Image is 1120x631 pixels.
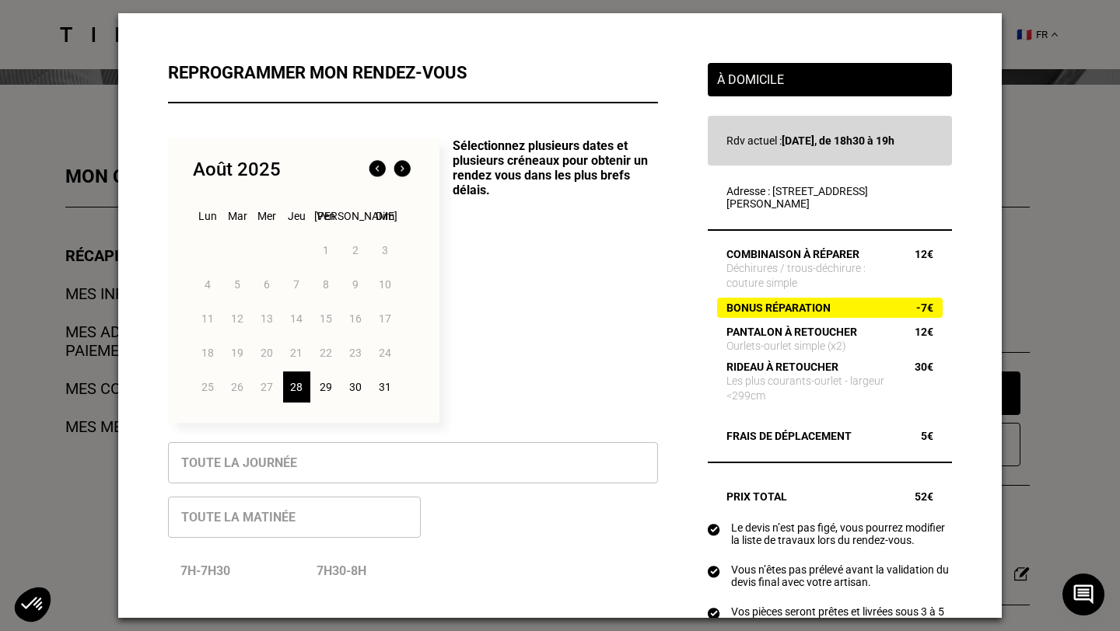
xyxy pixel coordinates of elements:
span: Déchirures / trous - [726,262,816,274]
span: ourlet simple (x2) [764,340,846,352]
p: Rideau à retoucher [726,361,838,373]
img: Mois suivant [390,157,415,182]
img: icon list info [708,606,720,620]
h2: Reprogrammer mon rendez-vous [168,63,658,82]
div: 30 [342,371,369,403]
p: Sélectionnez plusieurs dates et plusieurs créneaux pour obtenir un rendez vous dans les plus bref... [439,138,658,423]
p: Vos pièces seront prêtes et livrées sous 3 à 5 jours après votre rendez-vous. [731,605,952,630]
span: -7€ [916,302,933,314]
div: Prix Total [708,490,952,503]
div: Frais de déplacement [708,430,952,442]
span: 30€ [915,361,933,373]
div: 28 [283,371,310,403]
span: 52€ [915,490,933,503]
p: À domicile [717,72,943,87]
b: [DATE], de 18h30 à 19h [782,134,894,147]
p: Vous n’êtes pas prélevé avant la validation du devis final avec votre artisan. [731,563,952,588]
span: Les plus courants - [726,375,814,387]
p: Adresse : [STREET_ADDRESS][PERSON_NAME] [708,185,952,210]
p: Pantalon à retoucher [726,326,857,338]
span: 12€ [915,326,933,338]
img: icon list info [708,522,720,536]
p: Rdv actuel : [726,134,933,147]
p: Le devis n’est pas figé, vous pourrez modifier la liste de travaux lors du rendez-vous. [731,521,952,546]
span: 12€ [915,248,933,260]
span: Bonus réparation [726,302,831,314]
span: 5€ [921,430,933,442]
p: Combinaison à réparer [726,248,859,260]
div: Août 2025 [193,159,281,180]
div: 31 [372,371,399,403]
img: Mois précédent [365,157,390,182]
span: Ourlets - [726,340,764,352]
img: icon list info [708,564,720,578]
div: 29 [313,371,340,403]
